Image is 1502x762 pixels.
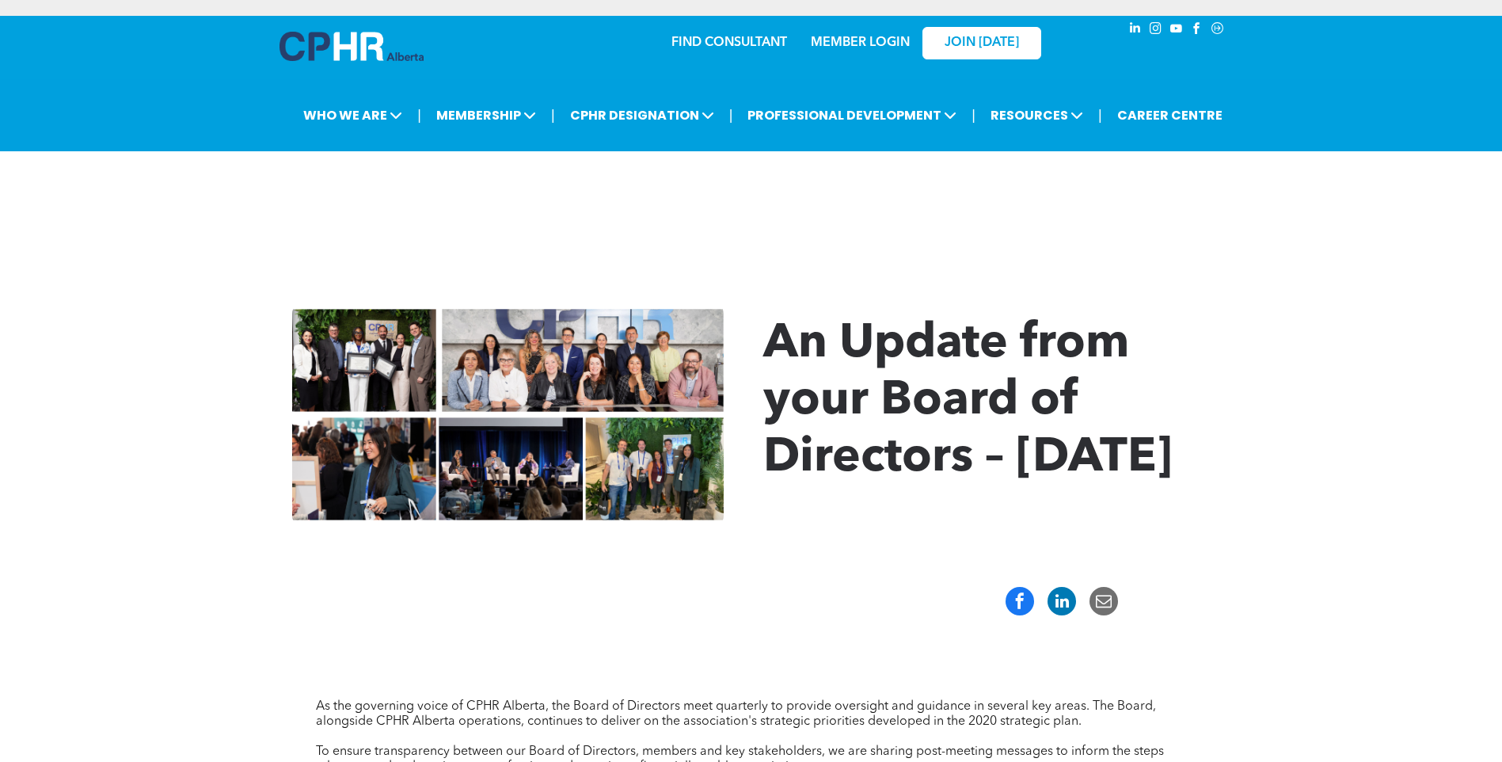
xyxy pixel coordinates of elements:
[986,101,1088,130] span: RESOURCES
[565,101,719,130] span: CPHR DESIGNATION
[1209,20,1226,41] a: Social network
[763,321,1173,482] span: An Update from your Board of Directors – [DATE]
[1188,20,1206,41] a: facebook
[1147,20,1165,41] a: instagram
[945,36,1019,51] span: JOIN [DATE]
[729,99,733,131] li: |
[922,27,1041,59] a: JOIN [DATE]
[551,99,555,131] li: |
[1098,99,1102,131] li: |
[417,99,421,131] li: |
[1168,20,1185,41] a: youtube
[972,99,975,131] li: |
[279,32,424,61] img: A blue and white logo for cp alberta
[811,36,910,49] a: MEMBER LOGIN
[1112,101,1227,130] a: CAREER CENTRE
[1127,20,1144,41] a: linkedin
[743,101,961,130] span: PROFESSIONAL DEVELOPMENT
[671,36,787,49] a: FIND CONSULTANT
[432,101,541,130] span: MEMBERSHIP
[298,101,407,130] span: WHO WE ARE
[316,700,1156,728] span: As the governing voice of CPHR Alberta, the Board of Directors meet quarterly to provide oversigh...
